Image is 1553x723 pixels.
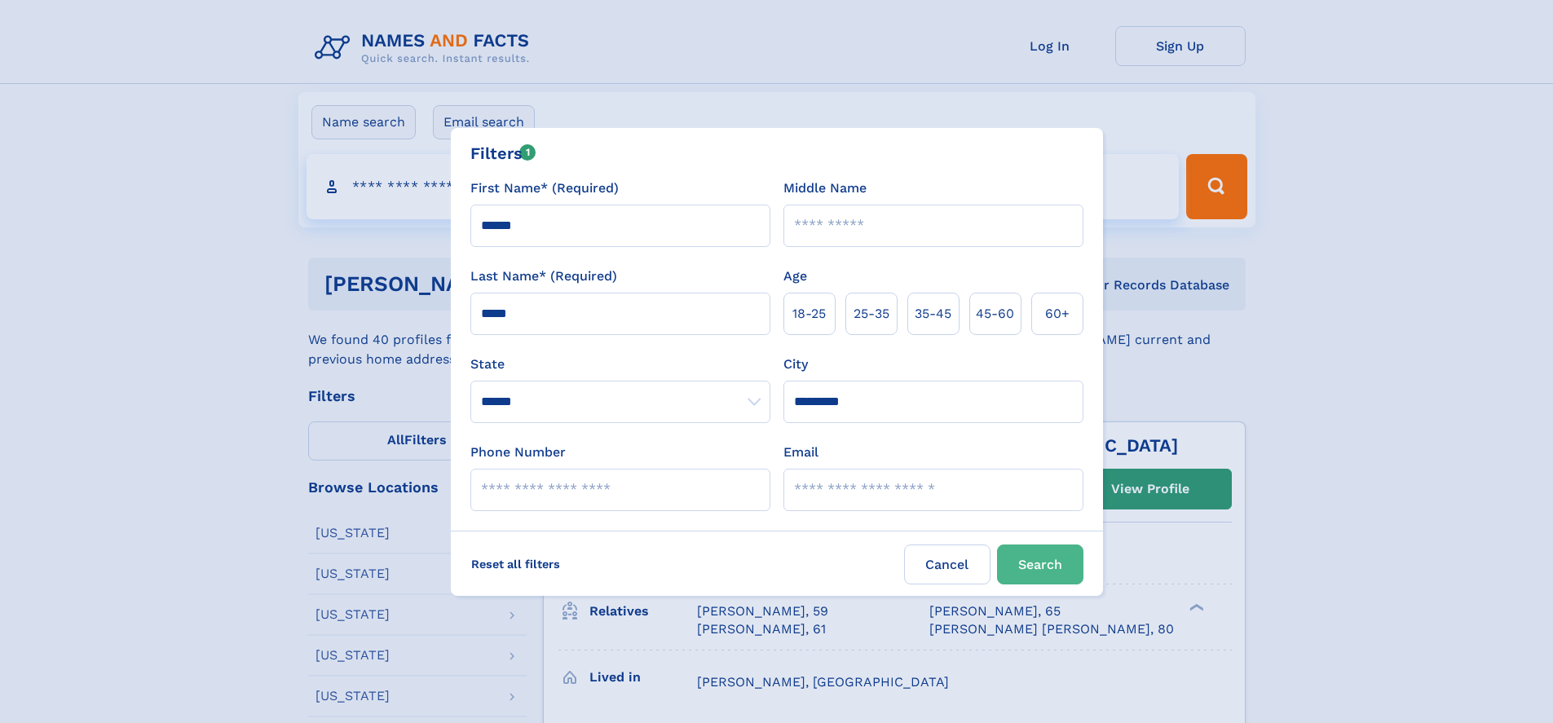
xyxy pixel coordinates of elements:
[470,267,617,286] label: Last Name* (Required)
[783,267,807,286] label: Age
[976,304,1014,324] span: 45‑60
[792,304,826,324] span: 18‑25
[904,544,990,584] label: Cancel
[470,443,566,462] label: Phone Number
[854,304,889,324] span: 25‑35
[470,141,536,165] div: Filters
[461,544,571,584] label: Reset all filters
[783,443,818,462] label: Email
[1045,304,1070,324] span: 60+
[783,179,867,198] label: Middle Name
[783,355,808,374] label: City
[997,544,1083,584] button: Search
[915,304,951,324] span: 35‑45
[470,355,770,374] label: State
[470,179,619,198] label: First Name* (Required)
